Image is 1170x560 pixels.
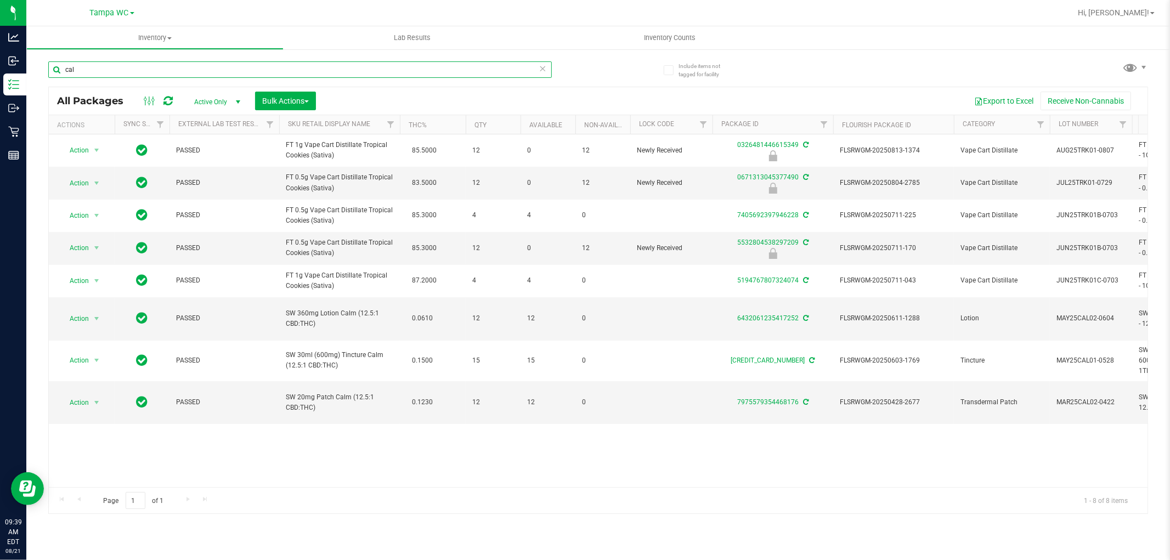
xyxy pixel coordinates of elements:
[137,353,148,368] span: In Sync
[1114,115,1132,134] a: Filter
[637,145,706,156] span: Newly Received
[176,210,273,220] span: PASSED
[960,178,1043,188] span: Vape Cart Distillate
[90,143,104,158] span: select
[679,62,733,78] span: Include items not tagged for facility
[176,145,273,156] span: PASSED
[406,143,442,159] span: 85.5000
[90,208,104,223] span: select
[94,492,173,509] span: Page of 1
[406,394,438,410] span: 0.1230
[721,120,759,128] a: Package ID
[57,121,110,129] div: Actions
[472,243,514,253] span: 12
[286,270,393,291] span: FT 1g Vape Cart Distillate Tropical Cookies (Sativa)
[1056,210,1126,220] span: JUN25TRK01B-0703
[406,175,442,191] span: 83.5000
[1056,313,1126,324] span: MAY25CAL02-0604
[582,397,624,408] span: 0
[737,398,799,406] a: 7975579354468176
[176,355,273,366] span: PASSED
[472,355,514,366] span: 15
[123,120,166,128] a: Sync Status
[527,243,569,253] span: 0
[90,176,104,191] span: select
[11,472,44,505] iframe: Resource center
[176,313,273,324] span: PASSED
[472,397,514,408] span: 12
[840,355,947,366] span: FLSRWGM-20250603-1769
[406,240,442,256] span: 85.3000
[1032,115,1050,134] a: Filter
[406,310,438,326] span: 0.0610
[737,141,799,149] a: 0326481446615349
[801,314,809,322] span: Sync from Compliance System
[8,32,19,43] inline-svg: Analytics
[137,175,148,190] span: In Sync
[960,145,1043,156] span: Vape Cart Distillate
[801,239,809,246] span: Sync from Compliance System
[737,173,799,181] a: 0671313045377490
[176,178,273,188] span: PASSED
[57,95,134,107] span: All Packages
[840,313,947,324] span: FLSRWGM-20250611-1288
[27,33,283,43] span: Inventory
[737,211,799,219] a: 7405692397946228
[472,275,514,286] span: 4
[151,115,169,134] a: Filter
[1056,397,1126,408] span: MAR25CAL02-0422
[176,397,273,408] span: PASSED
[960,210,1043,220] span: Vape Cart Distillate
[8,126,19,137] inline-svg: Retail
[737,239,799,246] a: 5532804538297209
[90,395,104,410] span: select
[801,173,809,181] span: Sync from Compliance System
[178,120,264,128] a: External Lab Test Result
[963,120,995,128] a: Category
[842,121,911,129] a: Flourish Package ID
[137,240,148,256] span: In Sync
[582,210,624,220] span: 0
[137,394,148,410] span: In Sync
[60,240,89,256] span: Action
[60,353,89,368] span: Action
[527,397,569,408] span: 12
[541,26,798,49] a: Inventory Counts
[637,178,706,188] span: Newly Received
[406,273,442,289] span: 87.2000
[960,397,1043,408] span: Transdermal Patch
[711,183,835,194] div: Newly Received
[8,103,19,114] inline-svg: Outbound
[840,397,947,408] span: FLSRWGM-20250428-2677
[288,120,370,128] a: Sku Retail Display Name
[582,178,624,188] span: 12
[5,547,21,555] p: 08/21
[840,243,947,253] span: FLSRWGM-20250711-170
[808,357,815,364] span: Sync from Compliance System
[286,140,393,161] span: FT 1g Vape Cart Distillate Tropical Cookies (Sativa)
[137,143,148,158] span: In Sync
[1075,492,1137,508] span: 1 - 8 of 8 items
[967,92,1041,110] button: Export to Excel
[472,313,514,324] span: 12
[286,172,393,193] span: FT 0.5g Vape Cart Distillate Tropical Cookies (Sativa)
[286,237,393,258] span: FT 0.5g Vape Cart Distillate Tropical Cookies (Sativa)
[90,8,129,18] span: Tampa WC
[286,350,393,371] span: SW 30ml (600mg) Tincture Calm (12.5:1 CBD:THC)
[472,145,514,156] span: 12
[801,398,809,406] span: Sync from Compliance System
[60,311,89,326] span: Action
[8,79,19,90] inline-svg: Inventory
[815,115,833,134] a: Filter
[474,121,487,129] a: Qty
[960,275,1043,286] span: Vape Cart Distillate
[60,143,89,158] span: Action
[5,517,21,547] p: 09:39 AM EDT
[801,211,809,219] span: Sync from Compliance System
[176,275,273,286] span: PASSED
[801,141,809,149] span: Sync from Compliance System
[90,353,104,368] span: select
[527,178,569,188] span: 0
[286,392,393,413] span: SW 20mg Patch Calm (12.5:1 CBD:THC)
[694,115,713,134] a: Filter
